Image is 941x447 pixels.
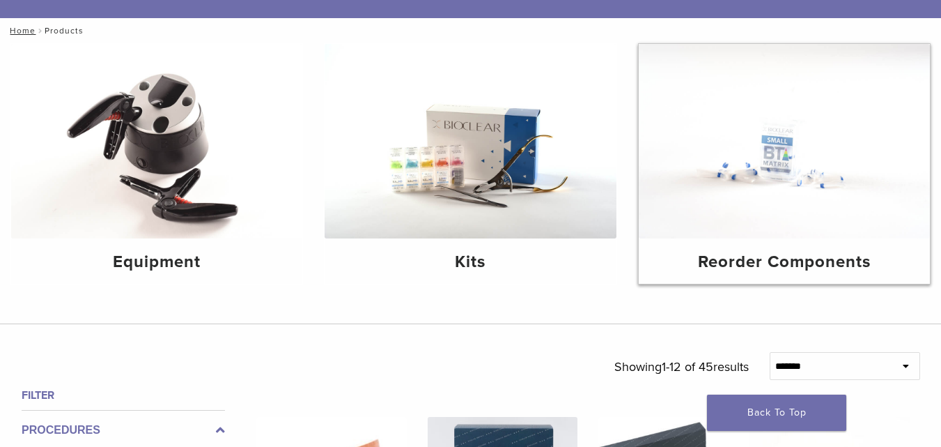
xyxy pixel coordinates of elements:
a: Kits [325,44,616,284]
a: Reorder Components [639,44,930,284]
h4: Equipment [22,250,291,275]
label: Procedures [22,422,225,439]
img: Equipment [11,44,302,238]
span: 1-12 of 45 [662,359,713,374]
a: Back To Top [707,395,846,431]
p: Showing results [614,352,749,381]
span: / [36,27,45,34]
a: Home [6,26,36,36]
h4: Filter [22,387,225,404]
a: Equipment [11,44,302,284]
h4: Reorder Components [650,250,919,275]
img: Kits [325,44,616,238]
h4: Kits [336,250,605,275]
img: Reorder Components [639,44,930,238]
